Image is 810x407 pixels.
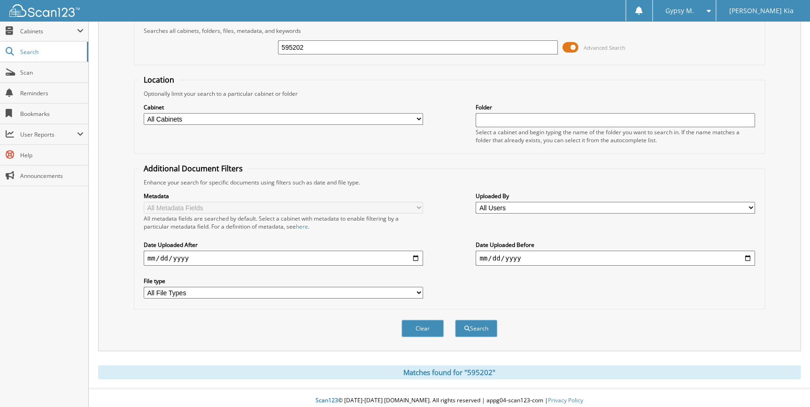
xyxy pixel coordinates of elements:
div: Matches found for "595202" [98,365,801,379]
button: Search [455,320,497,337]
label: File type [144,277,423,285]
span: Help [20,151,84,159]
legend: Location [139,75,179,85]
span: Bookmarks [20,110,84,118]
a: here [296,223,308,230]
label: Metadata [144,192,423,200]
div: Enhance your search for specific documents using filters such as date and file type. [139,178,760,186]
button: Clear [401,320,444,337]
span: Gypsy M. [665,8,694,14]
div: All metadata fields are searched by default. Select a cabinet with metadata to enable filtering b... [144,215,423,230]
input: start [144,251,423,266]
img: scan123-logo-white.svg [9,4,80,17]
label: Date Uploaded Before [476,241,755,249]
div: Select a cabinet and begin typing the name of the folder you want to search in. If the name match... [476,128,755,144]
span: Advanced Search [584,44,625,51]
span: Search [20,48,82,56]
label: Date Uploaded After [144,241,423,249]
div: Searches all cabinets, folders, files, metadata, and keywords [139,27,760,35]
span: Scan [20,69,84,77]
legend: Additional Document Filters [139,163,247,174]
span: Reminders [20,89,84,97]
span: Announcements [20,172,84,180]
span: User Reports [20,131,77,138]
span: Scan123 [316,396,338,404]
label: Folder [476,103,755,111]
label: Cabinet [144,103,423,111]
input: end [476,251,755,266]
div: Optionally limit your search to a particular cabinet or folder [139,90,760,98]
a: Privacy Policy [548,396,583,404]
span: [PERSON_NAME] Kia [729,8,793,14]
label: Uploaded By [476,192,755,200]
span: Cabinets [20,27,77,35]
iframe: Chat Widget [763,362,810,407]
